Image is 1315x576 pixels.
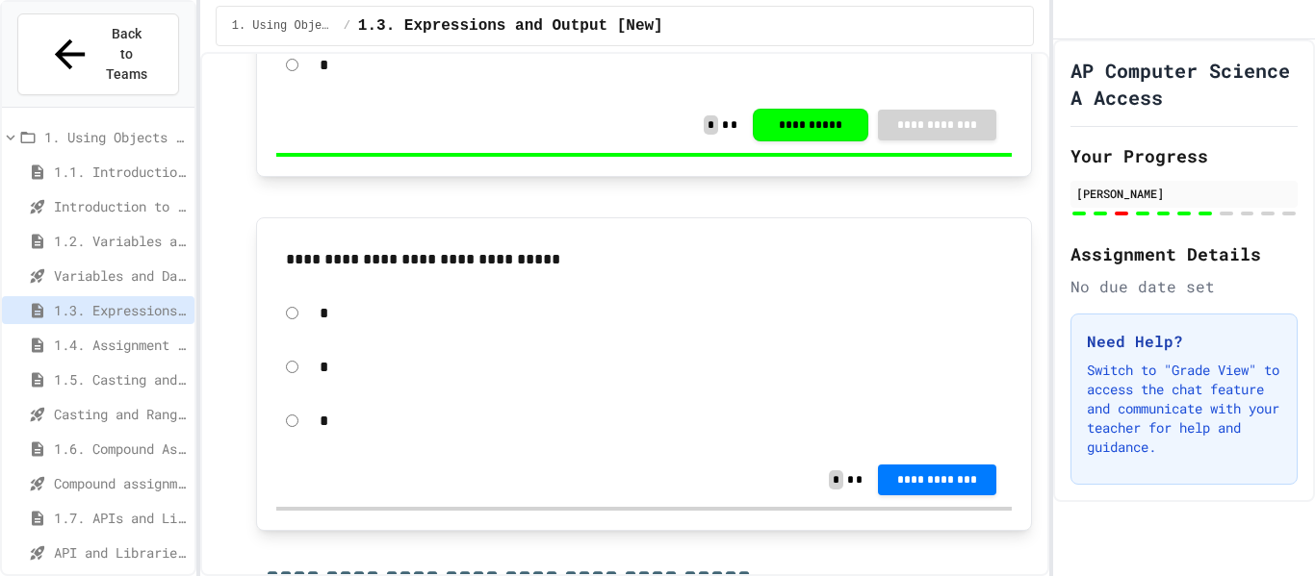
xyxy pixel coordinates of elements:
h2: Your Progress [1070,142,1298,169]
span: Variables and Data Types - Quiz [54,265,187,286]
span: 1.2. Variables and Data Types [54,231,187,251]
div: No due date set [1070,275,1298,298]
p: Switch to "Grade View" to access the chat feature and communicate with your teacher for help and ... [1087,361,1281,457]
span: Compound assignment operators - Quiz [54,473,187,493]
span: 1.3. Expressions and Output [New] [54,300,187,320]
h2: Assignment Details [1070,240,1298,267]
span: / [344,18,350,34]
span: Casting and Ranges of variables - Quiz [54,404,187,424]
span: 1.7. APIs and Libraries [54,508,187,528]
span: Back to Teams [104,24,149,85]
div: [PERSON_NAME] [1076,185,1292,202]
span: 1.6. Compound Assignment Operators [54,438,187,459]
h3: Need Help? [1087,330,1281,353]
span: 1.3. Expressions and Output [New] [358,14,663,38]
span: 1. Using Objects and Methods [44,127,187,147]
h1: AP Computer Science A Access [1070,57,1298,111]
span: 1.4. Assignment and Input [54,335,187,355]
span: Introduction to Algorithms, Programming, and Compilers [54,196,187,216]
span: API and Libraries - Topic 1.7 [54,542,187,563]
span: 1.1. Introduction to Algorithms, Programming, and Compilers [54,162,187,182]
span: 1.5. Casting and Ranges of Values [54,369,187,389]
button: Back to Teams [17,13,179,95]
span: 1. Using Objects and Methods [232,18,336,34]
